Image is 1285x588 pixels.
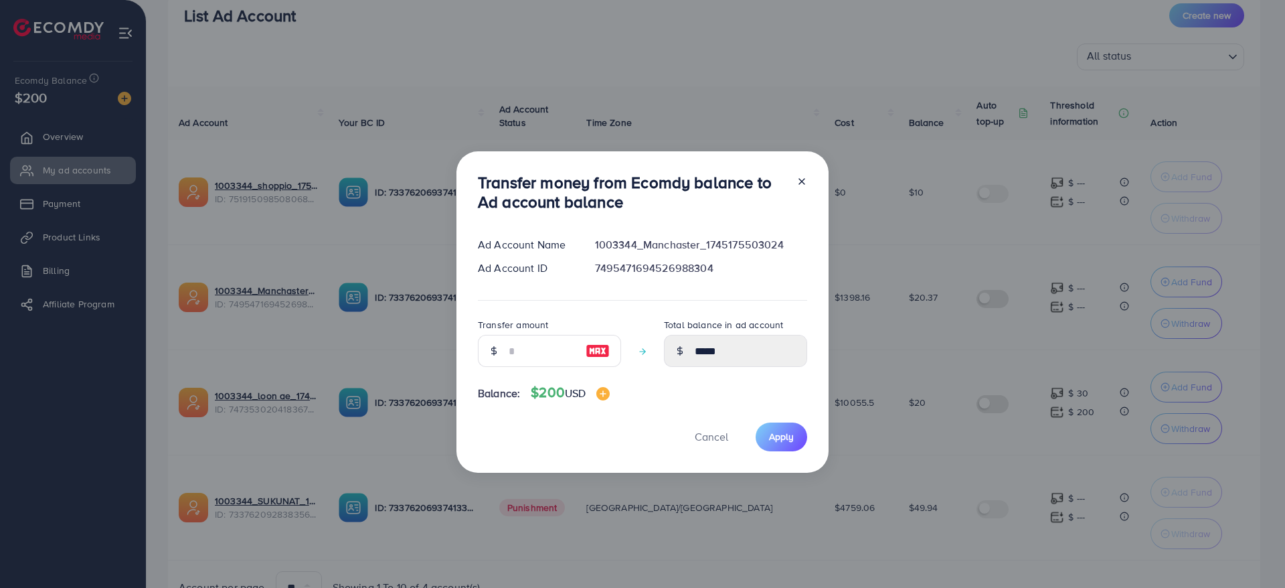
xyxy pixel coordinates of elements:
span: USD [565,386,586,400]
div: Ad Account ID [467,261,584,276]
button: Apply [756,423,807,451]
span: Apply [769,430,794,443]
div: 7495471694526988304 [584,261,818,276]
img: image [596,387,610,400]
span: Balance: [478,386,520,401]
button: Cancel [678,423,745,451]
h4: $200 [531,384,610,401]
h3: Transfer money from Ecomdy balance to Ad account balance [478,173,786,212]
div: Ad Account Name [467,237,584,252]
iframe: Chat [1228,528,1275,578]
label: Total balance in ad account [664,318,783,332]
span: Cancel [695,429,728,444]
img: image [586,343,610,359]
div: 1003344_Manchaster_1745175503024 [584,237,818,252]
label: Transfer amount [478,318,548,332]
